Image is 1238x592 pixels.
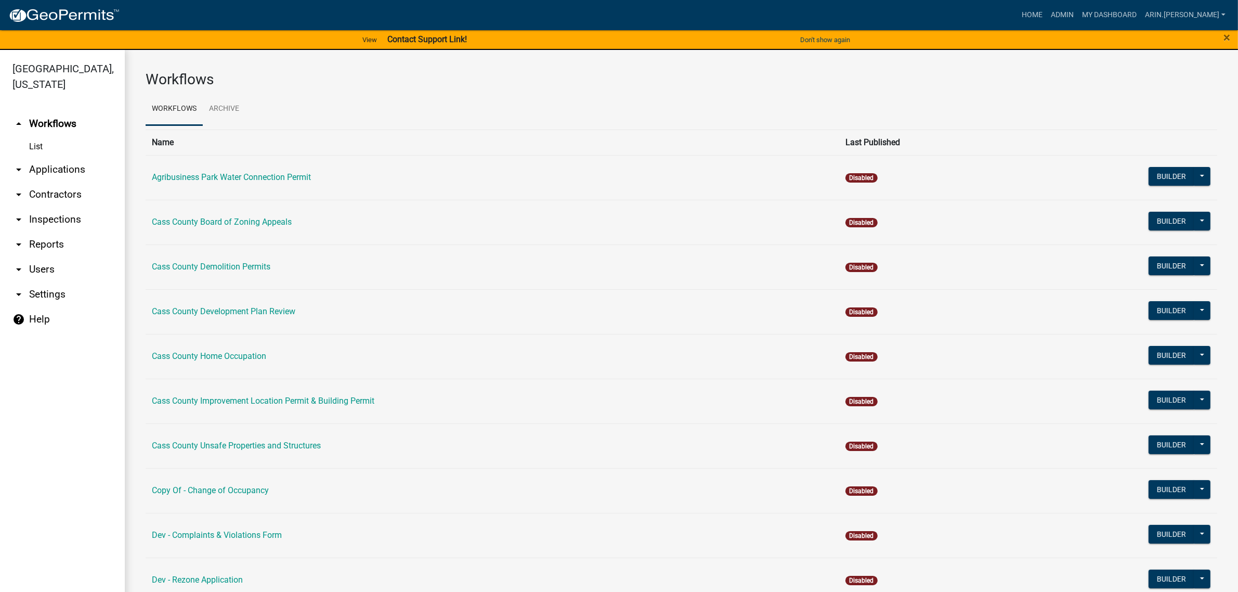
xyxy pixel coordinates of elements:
[1149,570,1194,588] button: Builder
[12,238,25,251] i: arrow_drop_down
[845,531,877,540] span: Disabled
[12,263,25,276] i: arrow_drop_down
[1223,30,1230,45] span: ×
[12,288,25,301] i: arrow_drop_down
[12,163,25,176] i: arrow_drop_down
[152,530,282,540] a: Dev - Complaints & Violations Form
[845,263,877,272] span: Disabled
[152,262,270,272] a: Cass County Demolition Permits
[1149,525,1194,544] button: Builder
[146,93,203,126] a: Workflows
[12,213,25,226] i: arrow_drop_down
[839,130,1027,155] th: Last Published
[1149,435,1194,454] button: Builder
[845,307,877,317] span: Disabled
[845,397,877,406] span: Disabled
[12,188,25,201] i: arrow_drop_down
[146,71,1217,88] h3: Workflows
[387,34,467,44] strong: Contact Support Link!
[1223,31,1230,44] button: Close
[12,118,25,130] i: arrow_drop_up
[845,352,877,362] span: Disabled
[1149,480,1194,499] button: Builder
[152,172,311,182] a: Agribusiness Park Water Connection Permit
[152,396,374,406] a: Cass County Improvement Location Permit & Building Permit
[1141,5,1230,25] a: arin.[PERSON_NAME]
[845,442,877,451] span: Disabled
[203,93,245,126] a: Archive
[152,441,321,451] a: Cass County Unsafe Properties and Structures
[1149,346,1194,365] button: Builder
[845,173,877,183] span: Disabled
[358,31,381,48] a: View
[1047,5,1078,25] a: Admin
[152,575,243,585] a: Dev - Rezone Application
[1149,391,1194,409] button: Builder
[845,486,877,496] span: Disabled
[845,576,877,585] span: Disabled
[845,218,877,227] span: Disabled
[152,217,292,227] a: Cass County Board of Zoning Appeals
[12,313,25,326] i: help
[152,485,269,495] a: Copy Of - Change of Occupancy
[796,31,854,48] button: Don't show again
[1149,256,1194,275] button: Builder
[146,130,839,155] th: Name
[152,351,266,361] a: Cass County Home Occupation
[1149,167,1194,186] button: Builder
[152,306,295,316] a: Cass County Development Plan Review
[1149,301,1194,320] button: Builder
[1018,5,1047,25] a: Home
[1149,212,1194,230] button: Builder
[1078,5,1141,25] a: My Dashboard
